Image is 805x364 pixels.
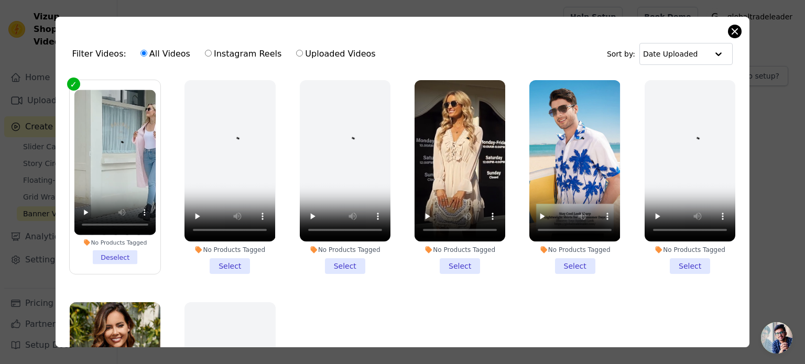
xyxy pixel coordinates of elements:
[140,47,191,61] label: All Videos
[761,322,792,354] a: Open chat
[204,47,282,61] label: Instagram Reels
[184,246,275,254] div: No Products Tagged
[72,42,382,66] div: Filter Videos:
[296,47,376,61] label: Uploaded Videos
[300,246,390,254] div: No Products Tagged
[728,25,741,38] button: Close modal
[529,246,620,254] div: No Products Tagged
[607,43,733,65] div: Sort by:
[645,246,735,254] div: No Products Tagged
[415,246,505,254] div: No Products Tagged
[74,239,156,246] div: No Products Tagged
